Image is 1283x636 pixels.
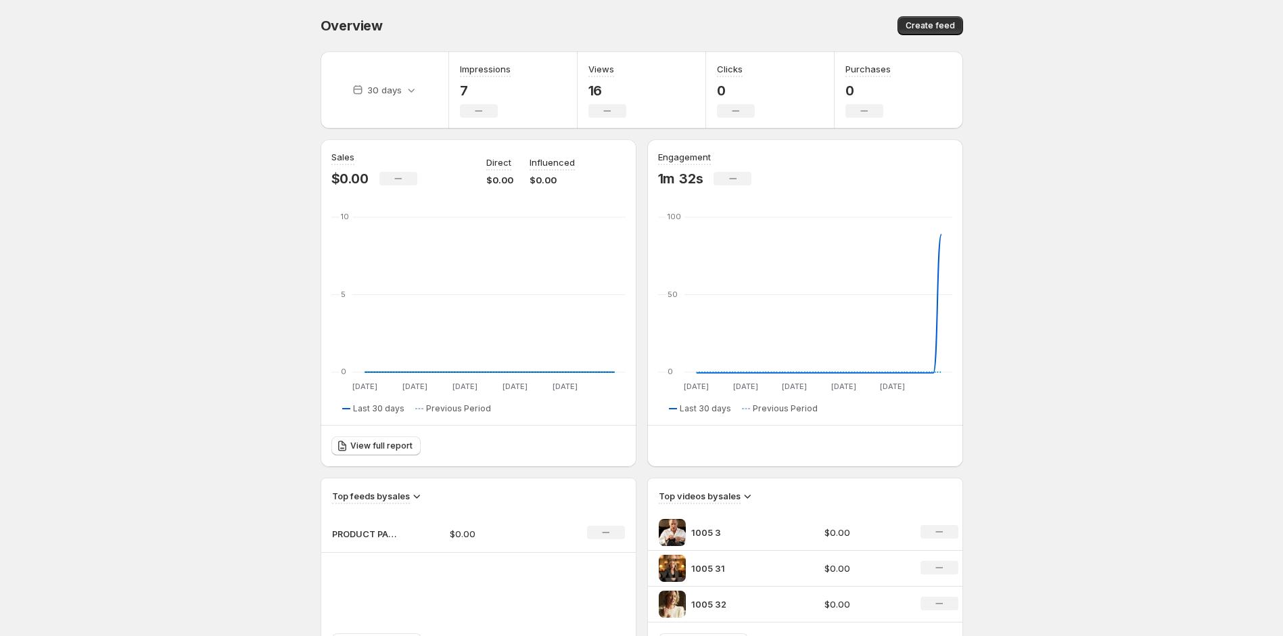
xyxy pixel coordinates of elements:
text: [DATE] [831,382,856,391]
p: $0.00 [530,173,575,187]
p: 0 [717,83,755,99]
span: Last 30 days [680,403,731,414]
text: 5 [341,290,346,299]
p: $0.00 [450,527,546,541]
p: 16 [588,83,626,99]
span: Create feed [906,20,955,31]
h3: Top videos by sales [659,489,741,503]
a: View full report [331,436,421,455]
span: Overview [321,18,383,34]
p: $0.00 [331,171,369,187]
p: Influenced [530,156,575,169]
p: $0.00 [824,562,904,575]
h3: Views [588,62,614,76]
h3: Purchases [845,62,891,76]
text: 50 [668,290,678,299]
text: 100 [668,212,681,221]
img: 1005 31 [659,555,686,582]
h3: Impressions [460,62,511,76]
p: 1005 31 [691,562,793,575]
h3: Clicks [717,62,743,76]
text: [DATE] [452,382,477,391]
h3: Top feeds by sales [332,489,410,503]
p: 0 [845,83,891,99]
text: [DATE] [502,382,527,391]
text: 10 [341,212,349,221]
button: Create feed [897,16,963,35]
p: $0.00 [824,597,904,611]
p: 1005 32 [691,597,793,611]
p: 7 [460,83,511,99]
text: 0 [341,367,346,376]
h3: Sales [331,150,354,164]
text: [DATE] [782,382,807,391]
img: 1005 32 [659,591,686,618]
p: $0.00 [824,526,904,539]
h3: Engagement [658,150,711,164]
p: $0.00 [486,173,513,187]
p: 30 days [367,83,402,97]
text: [DATE] [732,382,757,391]
span: Previous Period [753,403,818,414]
p: 1m 32s [658,171,703,187]
p: PRODUCT PAGE [332,527,400,541]
text: [DATE] [552,382,577,391]
span: Previous Period [426,403,491,414]
text: [DATE] [684,382,709,391]
span: View full report [350,440,413,451]
img: 1005 3 [659,519,686,546]
p: Direct [486,156,511,169]
span: Last 30 days [353,403,404,414]
text: [DATE] [880,382,905,391]
text: 0 [668,367,673,376]
p: 1005 3 [691,526,793,539]
text: [DATE] [402,382,427,391]
text: [DATE] [352,382,377,391]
